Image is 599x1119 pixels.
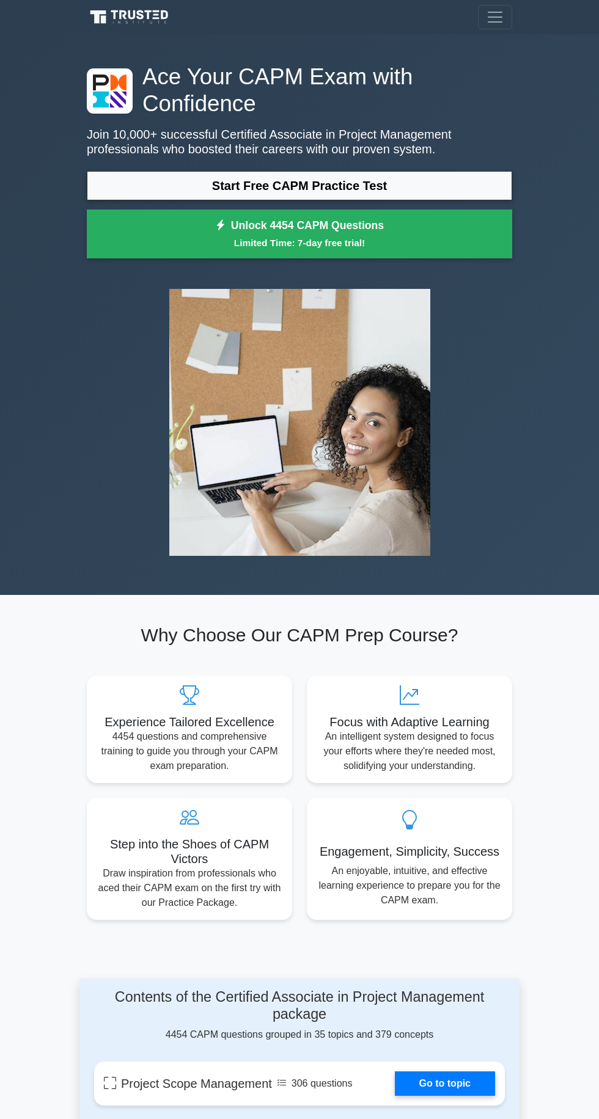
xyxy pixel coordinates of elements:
h5: Step into the Shoes of CAPM Victors [97,837,282,866]
p: 4454 questions and comprehensive training to guide you through your CAPM exam preparation. [97,729,282,773]
a: Unlock 4454 CAPM QuestionsLimited Time: 7-day free trial! [87,210,512,258]
small: Limited Time: 7-day free trial! [102,236,497,250]
a: Go to topic [395,1071,495,1096]
h5: Engagement, Simplicity, Success [317,844,502,859]
p: Join 10,000+ successful Certified Associate in Project Management professionals who boosted their... [87,127,512,156]
div: 4454 CAPM questions grouped in 35 topics and 379 concepts [94,988,505,1042]
p: An enjoyable, intuitive, and effective learning experience to prepare you for the CAPM exam. [317,864,502,908]
h2: Why Choose Our CAPM Prep Course? [87,624,512,646]
a: Start Free CAPM Practice Test [87,171,512,200]
h4: Contents of the Certified Associate in Project Management package [94,988,505,1022]
h5: Focus with Adaptive Learning [317,715,502,729]
p: Draw inspiration from professionals who aced their CAPM exam on the first try with our Practice P... [97,866,282,910]
h1: Ace Your CAPM Exam with Confidence [87,64,512,117]
h5: Experience Tailored Excellence [97,715,282,729]
p: An intelligent system designed to focus your efforts where they're needed most, solidifying your ... [317,729,502,773]
button: Toggle navigation [478,5,512,29]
